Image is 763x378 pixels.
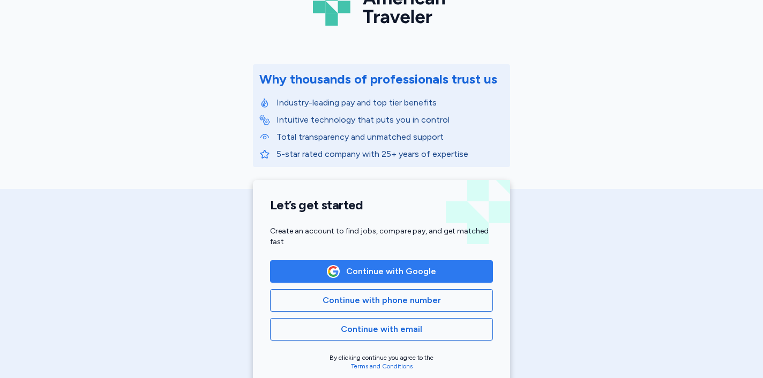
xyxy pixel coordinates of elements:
button: Continue with email [270,318,493,341]
p: Industry-leading pay and top tier benefits [276,96,504,109]
span: Continue with Google [346,265,436,278]
p: Intuitive technology that puts you in control [276,114,504,126]
h1: Let’s get started [270,197,493,213]
p: Total transparency and unmatched support [276,131,504,143]
div: By clicking continue you agree to the [270,353,493,371]
div: Create an account to find jobs, compare pay, and get matched fast [270,226,493,247]
a: Terms and Conditions [351,362,413,370]
button: Continue with phone number [270,289,493,312]
div: Why thousands of professionals trust us [259,71,497,88]
p: 5-star rated company with 25+ years of expertise [276,148,504,161]
img: Google Logo [327,266,339,277]
span: Continue with email [341,323,422,336]
span: Continue with phone number [323,294,441,307]
button: Google LogoContinue with Google [270,260,493,283]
